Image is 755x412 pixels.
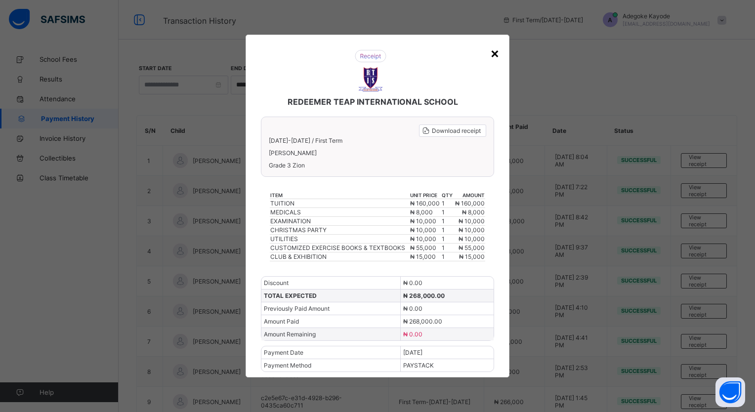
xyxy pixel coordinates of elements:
span: REDEEMER TEAP INTERNATIONAL SCHOOL [301,62,458,72]
th: amount [454,192,485,199]
div: CLUB & EXHIBITION [270,253,409,260]
th: item [270,192,410,199]
span: ₦ 10,000 [459,226,485,234]
img: REDEEMER TEAP INTERNATIONAL SCHOOL [358,67,383,92]
span: [DATE] [403,349,422,356]
span: ₦ 0.00 [451,263,469,270]
td: 1 [563,170,597,179]
span: Payment Date [264,349,303,356]
span: ₦ 268,000.00 [451,276,488,283]
span: PAYSTACK [451,318,480,325]
span: [DATE] [451,306,468,313]
span: Amount Paid [264,318,299,325]
span: ₦ 15,000 [410,253,436,260]
span: ₦ 8,000 [469,171,490,178]
div: TUITION [270,200,409,207]
th: qty [441,192,454,199]
span: ₦ 268,000.00 [451,251,488,258]
span: Amount Remaining [18,288,70,295]
td: 1 [563,179,597,187]
div: × [490,44,500,61]
span: Grade 3 Zion [269,162,487,169]
span: ₦ 55,000 [459,244,485,251]
img: receipt.26f346b57495a98c98ef9b0bc63aa4d8.svg [355,50,386,62]
td: 1 [441,199,454,208]
span: ₦ 10,000 [410,217,436,225]
span: Payment Method [18,318,64,325]
td: 1 [563,196,597,204]
span: REDEEMER TEAP INTERNATIONAL SCHOOL [288,97,458,107]
span: ₦ 10,000 [459,217,485,225]
div: CHRISTMAS PARTY [62,188,468,195]
span: ₦ 10,000 [667,196,691,203]
span: Amount Remaining [264,330,316,338]
th: unit price [410,192,441,199]
span: ₦ 10,000 [459,235,485,243]
span: Download receipt [678,92,724,99]
span: ₦ 0.00 [403,279,422,287]
span: Previously Paid Amount [264,305,330,312]
span: ₦ 10,000 [469,179,494,186]
span: Grade 3 Zion [23,125,730,132]
span: ₦ 10,000 [667,179,691,186]
th: qty [563,155,597,162]
span: ₦ 55,000 [410,244,436,251]
span: Previously Paid Amount [18,263,83,270]
button: Open asap [715,377,745,407]
span: ₦ 0.00 [451,288,469,295]
span: Payment Date [18,306,56,313]
span: ₦ 15,000 [667,213,691,220]
span: ₦ 55,000 [469,205,494,211]
span: ₦ 8,000 [462,208,485,216]
span: Payment Method [264,362,311,369]
div: UTILITIES [270,235,409,243]
div: EXAMINATION [270,217,409,225]
span: [DATE]-[DATE] / First Term [23,102,91,109]
div: CHRISTMAS PARTY [270,226,409,234]
td: 1 [441,252,454,261]
span: Discount [18,239,42,246]
span: ₦ 55,000 [667,205,691,211]
span: ₦ 160,000 [455,200,485,207]
span: Download receipt [432,127,481,134]
span: Amount Paid [18,276,54,283]
th: amount [597,155,692,162]
span: TOTAL EXPECTED [264,292,317,299]
span: ₦ 160,000 [410,200,440,207]
span: ₦ 160,000 [663,163,691,169]
td: 1 [441,226,454,235]
span: ₦ 10,000 [469,196,494,203]
span: ₦ 10,000 [410,226,436,234]
td: 1 [441,208,454,217]
span: ₦ 0.00 [403,305,422,312]
span: ₦ 8,000 [670,171,691,178]
td: 1 [563,212,597,221]
span: [DATE]-[DATE] / First Term [269,137,342,144]
span: Discount [264,279,289,287]
div: MEDICALS [270,208,409,216]
span: [PERSON_NAME] [269,149,487,157]
th: unit price [468,155,563,162]
span: ₦ 10,000 [410,235,436,243]
span: ₦ 268,000.00 [403,318,442,325]
div: CLUB & EXHIBITION [62,213,468,220]
span: TOTAL EXPECTED [18,251,67,258]
th: item [61,155,468,162]
img: REDEEMER TEAP INTERNATIONAL SCHOOL [364,33,389,57]
div: CUSTOMIZED EXERCISE BOOKS & TEXTBOOKS [270,244,409,251]
span: ₦ 160,000 [469,163,497,169]
img: receipt.26f346b57495a98c98ef9b0bc63aa4d8.svg [361,15,392,28]
span: PAYSTACK [403,362,434,369]
span: ₦ 0.00 [451,239,469,246]
div: CUSTOMIZED EXERCISE BOOKS & TEXTBOOKS [62,205,468,211]
span: ₦ 10,000 [469,188,494,195]
td: 1 [563,187,597,196]
span: ₦ 8,000 [410,208,433,216]
td: 1 [563,162,597,170]
span: [PERSON_NAME] [23,114,730,121]
td: 1 [441,244,454,252]
div: UTILITIES [62,196,468,203]
span: ₦ 268,000.00 [403,292,445,299]
span: ₦ 15,000 [469,213,494,220]
div: TUITION [62,163,468,169]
